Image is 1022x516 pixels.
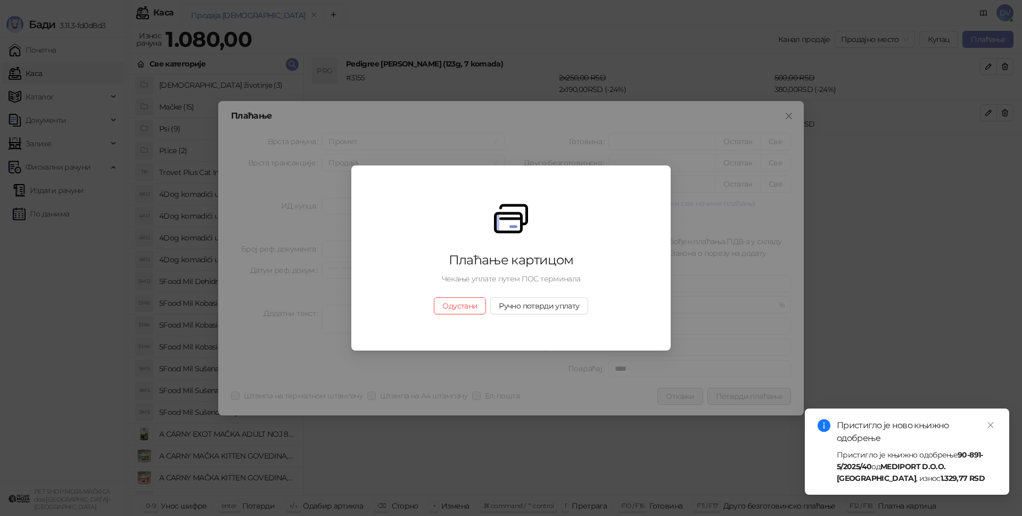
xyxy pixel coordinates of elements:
[381,273,641,285] div: Чекање уплате путем ПОС терминала
[837,449,996,484] div: Пристигло је књижно одобрење од , износ
[818,419,830,432] span: info-circle
[837,462,945,483] strong: MEDIPORT D.O.O. [GEOGRAPHIC_DATA]
[985,419,996,431] a: Close
[837,450,983,471] strong: 90-891-5/2025/40
[434,297,486,314] button: Одустани
[381,252,641,269] div: Плаћање картицом
[941,473,985,483] strong: 1.329,77 RSD
[987,421,994,429] span: close
[837,419,996,445] div: Пристигло је ново књижно одобрење
[490,297,588,314] button: Ручно потврди уплату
